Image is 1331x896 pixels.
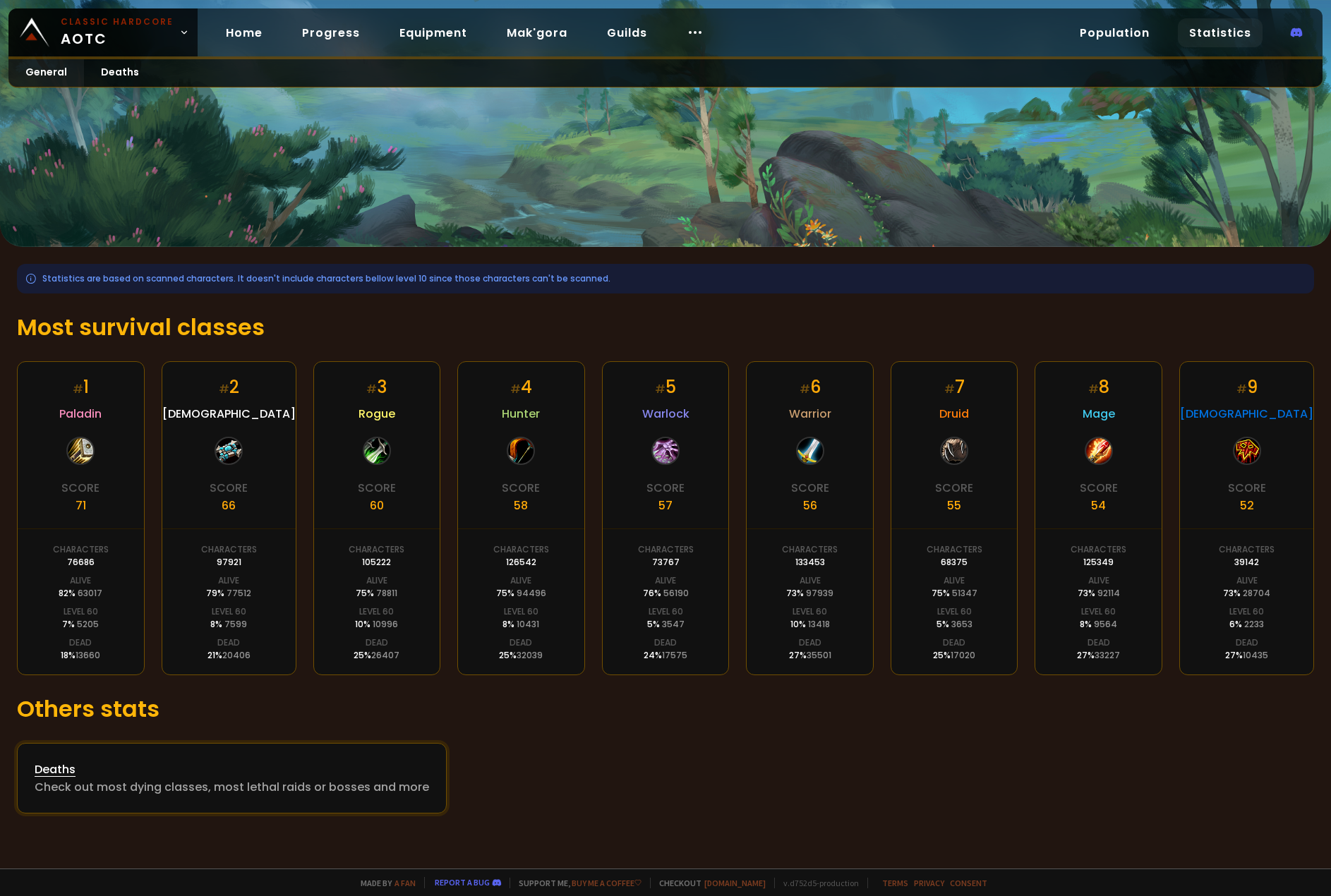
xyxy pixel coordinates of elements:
div: Characters [1071,543,1126,556]
div: 54 [1091,497,1106,514]
span: 10996 [373,618,398,630]
span: 10431 [517,618,539,630]
div: 8 % [1080,618,1117,631]
span: 20406 [222,649,251,661]
span: [DEMOGRAPHIC_DATA] [162,405,296,423]
div: Score [61,479,100,497]
div: 25 % [499,649,543,662]
div: 21 % [207,649,251,662]
div: 126542 [506,556,536,569]
div: 71 [76,497,86,514]
span: 97939 [806,587,833,599]
h1: Others stats [17,692,1314,726]
div: Score [646,479,685,497]
a: Terms [882,878,908,888]
div: Level 60 [504,605,538,618]
div: 76 % [643,587,689,600]
div: 4 [510,375,532,399]
span: Made by [352,878,416,888]
small: # [366,381,377,397]
span: 26407 [371,649,399,661]
div: Level 60 [359,605,394,618]
div: 79 % [206,587,251,600]
div: 82 % [59,587,102,600]
div: 7 % [62,618,99,631]
div: 58 [514,497,528,514]
div: Dead [217,636,240,649]
span: 7599 [224,618,247,630]
small: # [1236,381,1247,397]
div: Alive [800,574,821,587]
span: 10435 [1243,649,1268,661]
a: [DOMAIN_NAME] [704,878,766,888]
div: 27 % [1225,649,1268,662]
div: 75 % [496,587,546,600]
div: 8 % [210,618,247,631]
div: 57 [658,497,673,514]
div: 76686 [67,556,95,569]
span: 35501 [807,649,831,661]
div: 105222 [362,556,391,569]
a: Progress [291,18,371,47]
div: Level 60 [649,605,683,618]
a: Report a bug [435,877,490,888]
small: # [510,381,521,397]
div: 9 [1236,375,1258,399]
div: 8 [1088,375,1109,399]
span: 5205 [77,618,99,630]
span: Rogue [359,405,395,423]
div: Score [791,479,829,497]
small: # [944,381,955,397]
div: 125349 [1083,556,1114,569]
div: 52 [1240,497,1254,514]
div: Alive [1088,574,1109,587]
div: 24 % [644,649,687,662]
div: Characters [927,543,982,556]
a: Equipment [388,18,478,47]
div: Score [502,479,540,497]
small: # [800,381,810,397]
div: Characters [1219,543,1275,556]
div: Alive [218,574,239,587]
div: Level 60 [793,605,827,618]
div: Level 60 [937,605,972,618]
a: a fan [395,878,416,888]
span: 92114 [1097,587,1120,599]
a: Population [1068,18,1161,47]
div: 73 % [786,587,833,600]
span: Checkout [650,878,766,888]
div: Alive [944,574,965,587]
div: 75 % [932,587,977,600]
h1: Most survival classes [17,310,1314,344]
span: Warlock [642,405,689,423]
div: Dead [654,636,677,649]
a: Consent [950,878,987,888]
div: Alive [655,574,676,587]
div: Alive [510,574,531,587]
span: Paladin [59,405,102,423]
div: 73 % [1078,587,1120,600]
small: Classic Hardcore [61,16,174,28]
div: 18 % [61,649,100,662]
a: Privacy [914,878,944,888]
div: 27 % [1077,649,1120,662]
div: 6 [800,375,821,399]
span: 17575 [662,649,687,661]
span: 56190 [663,587,689,599]
div: Alive [70,574,91,587]
div: Dead [799,636,821,649]
div: Characters [638,543,694,556]
div: 7 [944,375,965,399]
div: 73767 [652,556,680,569]
small: # [655,381,665,397]
div: 39142 [1234,556,1259,569]
span: 13418 [808,618,830,630]
span: Warrior [789,405,831,423]
span: 32039 [517,649,543,661]
div: Dead [943,636,965,649]
span: 9564 [1094,618,1117,630]
div: 25 % [933,649,975,662]
div: 73 % [1223,587,1270,600]
div: 6 % [1229,618,1264,631]
div: Characters [201,543,257,556]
